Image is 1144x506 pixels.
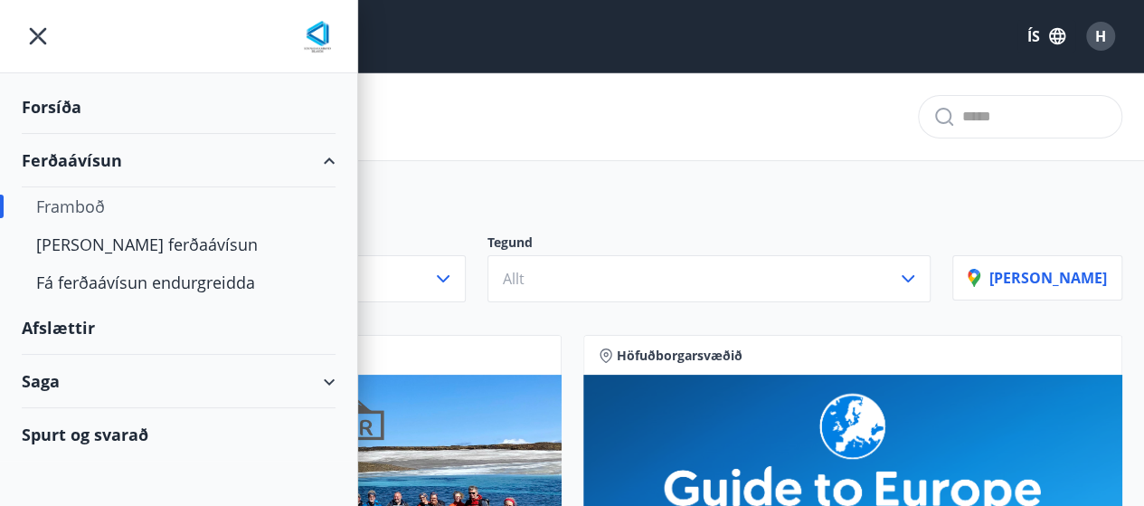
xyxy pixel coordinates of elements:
div: Spurt og svarað [22,408,336,461]
span: Höfuðborgarsvæðið [617,347,742,365]
div: Framboð [36,187,321,225]
div: Forsíða [22,81,336,134]
div: Fá ferðaávísun endurgreidda [36,263,321,301]
div: Afslættir [22,301,336,355]
div: Ferðaávísun [22,134,336,187]
div: Saga [22,355,336,408]
button: [PERSON_NAME] [952,255,1122,301]
button: Allt [487,255,931,302]
div: [PERSON_NAME] ferðaávísun [36,225,321,263]
span: H [1095,26,1106,46]
p: [PERSON_NAME] [968,268,1107,288]
img: union_logo [299,20,336,56]
button: menu [22,20,54,53]
p: Tegund [487,234,931,255]
button: H [1079,14,1122,58]
button: ÍS [1017,20,1075,53]
span: Allt [503,269,525,289]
